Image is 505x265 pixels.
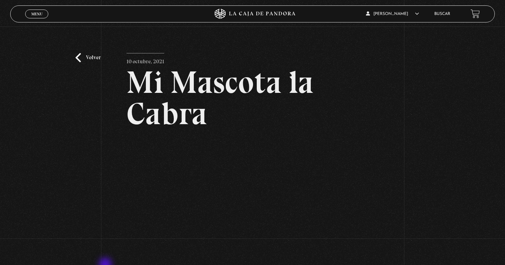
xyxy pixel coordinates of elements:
[434,12,450,16] a: Buscar
[127,67,378,129] h2: Mi Mascota la Cabra
[366,12,419,16] span: [PERSON_NAME]
[127,53,164,67] p: 10 octubre, 2021
[31,12,43,16] span: Menu
[29,17,45,22] span: Cerrar
[471,9,480,18] a: View your shopping cart
[75,53,101,62] a: Volver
